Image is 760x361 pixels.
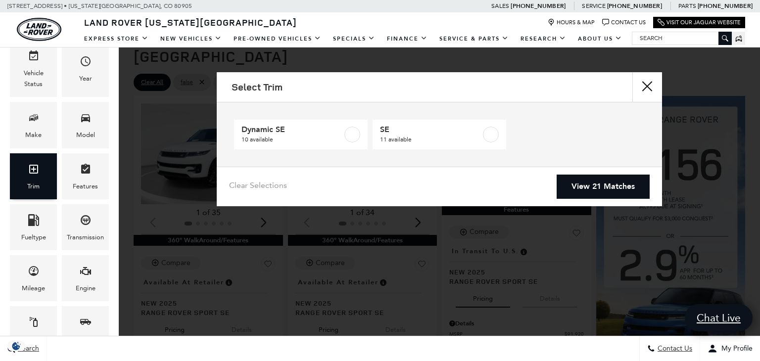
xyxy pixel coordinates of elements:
[228,30,327,47] a: Pre-Owned Vehicles
[557,175,650,199] a: View 21 Matches
[28,109,40,130] span: Make
[658,19,741,26] a: Visit Our Jaguar Website
[380,135,481,144] span: 11 available
[717,345,753,353] span: My Profile
[607,2,662,10] a: [PHONE_NUMBER]
[515,30,572,47] a: Research
[582,2,605,9] span: Service
[25,130,42,140] div: Make
[76,283,95,294] div: Engine
[22,283,45,294] div: Mileage
[67,232,104,243] div: Transmission
[17,68,49,90] div: Vehicle Status
[62,153,109,199] div: FeaturesFeatures
[692,311,746,324] span: Chat Live
[511,2,566,10] a: [PHONE_NUMBER]
[10,40,57,97] div: VehicleVehicle Status
[62,306,109,352] div: BodystyleBodystyle
[229,180,287,192] a: Clear Selections
[84,16,297,28] span: Land Rover [US_STATE][GEOGRAPHIC_DATA]
[80,53,92,73] span: Year
[602,19,646,26] a: Contact Us
[632,72,662,102] button: close
[572,30,628,47] a: About Us
[232,82,283,92] h2: Select Trim
[655,345,692,353] span: Contact Us
[80,263,92,283] span: Engine
[10,204,57,250] div: FueltypeFueltype
[27,181,40,192] div: Trim
[62,255,109,301] div: EngineEngine
[5,341,28,351] section: Click to Open Cookie Consent Modal
[62,102,109,148] div: ModelModel
[28,161,40,181] span: Trim
[548,19,595,26] a: Hours & Map
[491,2,509,9] span: Sales
[241,135,342,144] span: 10 available
[17,18,61,41] a: land-rover
[5,341,28,351] img: Opt-Out Icon
[698,2,753,10] a: [PHONE_NUMBER]
[28,263,40,283] span: Mileage
[678,2,696,9] span: Parts
[80,314,92,334] span: Bodystyle
[373,120,506,149] a: SE11 available
[154,30,228,47] a: New Vehicles
[28,314,40,334] span: Color
[433,30,515,47] a: Service & Parts
[62,204,109,250] div: TransmissionTransmission
[17,18,61,41] img: Land Rover
[28,47,40,68] span: Vehicle
[79,73,92,84] div: Year
[78,30,154,47] a: EXPRESS STORE
[381,30,433,47] a: Finance
[73,181,98,192] div: Features
[7,2,192,9] a: [STREET_ADDRESS] • [US_STATE][GEOGRAPHIC_DATA], CO 80905
[234,120,368,149] a: Dynamic SE10 available
[380,125,481,135] span: SE
[78,16,303,28] a: Land Rover [US_STATE][GEOGRAPHIC_DATA]
[10,255,57,301] div: MileageMileage
[21,232,46,243] div: Fueltype
[241,125,342,135] span: Dynamic SE
[10,153,57,199] div: TrimTrim
[10,102,57,148] div: MakeMake
[10,306,57,352] div: ColorColor
[80,212,92,232] span: Transmission
[632,32,731,44] input: Search
[80,109,92,130] span: Model
[685,304,753,331] a: Chat Live
[25,334,42,345] div: Color
[28,212,40,232] span: Fueltype
[76,130,95,140] div: Model
[62,40,109,97] div: YearYear
[327,30,381,47] a: Specials
[71,334,99,345] div: Bodystyle
[700,336,760,361] button: Open user profile menu
[80,161,92,181] span: Features
[78,30,628,47] nav: Main Navigation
